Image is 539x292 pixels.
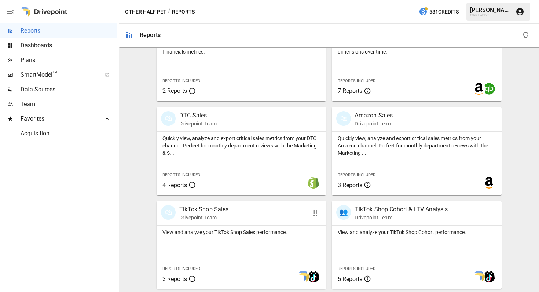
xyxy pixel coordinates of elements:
[162,172,200,177] span: Reports Included
[21,56,117,65] span: Plans
[355,205,448,214] p: TikTok Shop Cohort & LTV Analysis
[162,182,187,189] span: 4 Reports
[355,120,393,127] p: Drivepoint Team
[161,111,176,126] div: 🛍
[125,7,166,17] button: Other Half Pet
[21,41,117,50] span: Dashboards
[21,26,117,35] span: Reports
[162,87,187,94] span: 2 Reports
[473,83,485,95] img: amazon
[470,14,511,17] div: Other Half Pet
[429,7,459,17] span: 581 Credits
[355,111,393,120] p: Amazon Sales
[21,70,97,79] span: SmartModel
[179,214,229,221] p: Drivepoint Team
[179,111,217,120] p: DTC Sales
[470,7,511,14] div: [PERSON_NAME]
[162,229,320,236] p: View and analyze your TikTok Shop Sales performance.
[162,41,320,55] p: Easily identify strengths and weaknesses for P&L and Cohorted Financials metrics.
[338,41,495,55] p: View, analyze and export cohort LTV performance across custom dimensions over time.
[21,100,117,109] span: Team
[52,69,58,79] span: ™
[338,275,362,282] span: 5 Reports
[338,87,362,94] span: 7 Reports
[483,177,495,189] img: amazon
[21,85,117,94] span: Data Sources
[162,275,187,282] span: 3 Reports
[140,32,161,39] div: Reports
[483,271,495,282] img: tiktok
[338,229,495,236] p: View and analyze your TikTok Shop Cohort performance.
[336,111,351,126] div: 🛍
[162,266,200,271] span: Reports Included
[308,177,319,189] img: shopify
[179,205,229,214] p: TikTok Shop Sales
[168,7,170,17] div: /
[161,205,176,220] div: 🛍
[308,271,319,282] img: tiktok
[336,205,351,220] div: 👥
[416,5,462,19] button: 581Credits
[338,266,375,271] span: Reports Included
[297,271,309,282] img: smart model
[355,214,448,221] p: Drivepoint Team
[179,120,217,127] p: Drivepoint Team
[338,135,495,157] p: Quickly view, analyze and export critical sales metrics from your Amazon channel. Perfect for mon...
[338,79,375,83] span: Reports Included
[21,114,97,123] span: Favorites
[483,83,495,95] img: quickbooks
[21,129,117,138] span: Acquisition
[338,182,362,189] span: 3 Reports
[162,79,200,83] span: Reports Included
[338,172,375,177] span: Reports Included
[162,135,320,157] p: Quickly view, analyze and export critical sales metrics from your DTC channel. Perfect for monthl...
[473,271,485,282] img: smart model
